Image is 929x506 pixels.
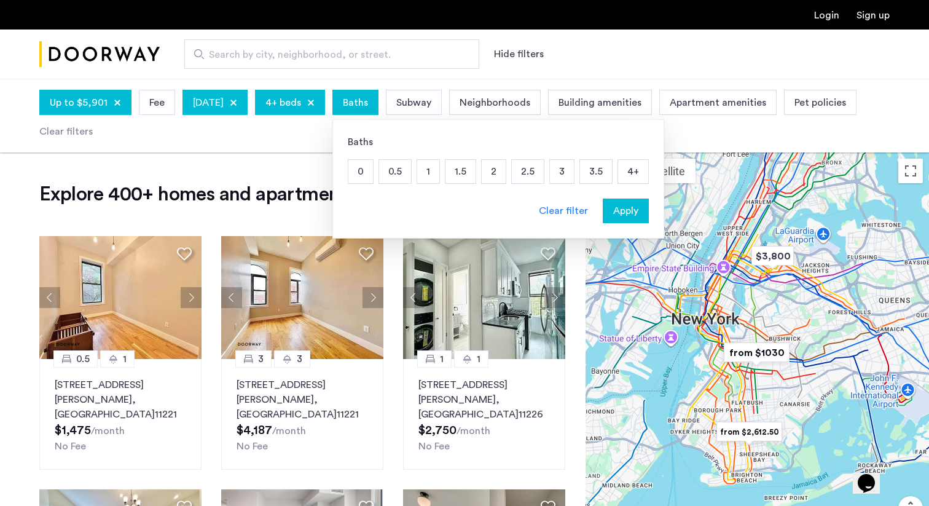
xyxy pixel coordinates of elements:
span: 4+ beds [265,95,301,110]
a: Registration [856,10,890,20]
p: 4+ [618,160,648,183]
a: Cazamio Logo [39,31,160,77]
div: Clear filter [539,204,588,218]
span: [DATE] [193,95,224,110]
img: logo [39,31,160,77]
div: Baths [348,135,649,149]
p: 0.5 [379,160,411,183]
p: 3 [550,160,574,183]
span: Apartment amenities [670,95,766,110]
p: 3.5 [580,160,612,183]
div: Clear filters [39,124,93,139]
span: Baths [343,95,368,110]
span: Search by city, neighborhood, or street. [209,47,445,62]
p: 1.5 [445,160,476,183]
span: Neighborhoods [460,95,530,110]
span: Fee [149,95,165,110]
p: 2 [482,160,506,183]
p: 2.5 [512,160,544,183]
iframe: chat widget [853,457,892,494]
span: Subway [396,95,431,110]
span: Pet policies [794,95,846,110]
span: Building amenities [559,95,641,110]
span: Apply [613,204,638,218]
p: 1 [417,160,439,183]
button: button [603,199,649,223]
p: 0 [348,160,373,183]
span: Up to $5,901 [50,95,108,110]
input: Apartment Search [184,39,479,69]
a: Login [814,10,839,20]
button: Show or hide filters [494,47,544,61]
